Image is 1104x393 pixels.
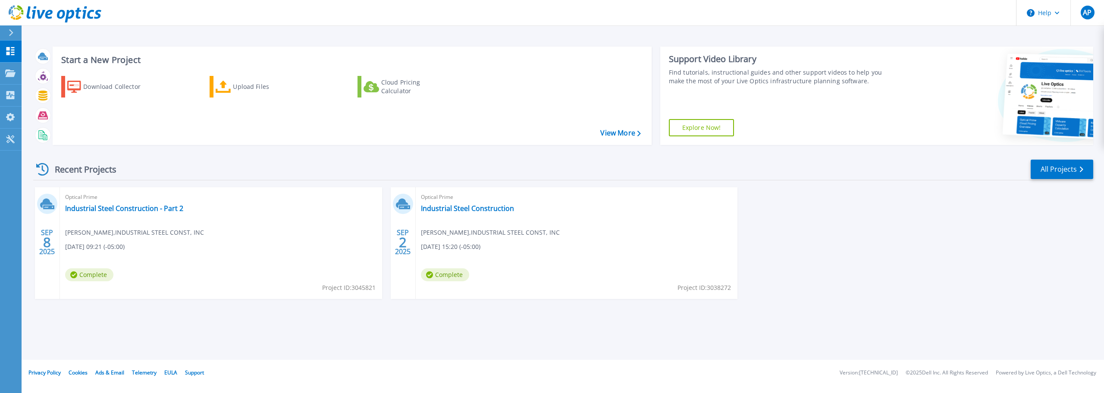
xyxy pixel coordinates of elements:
span: Complete [421,268,469,281]
div: Cloud Pricing Calculator [381,78,450,95]
span: AP [1083,9,1091,16]
span: [PERSON_NAME] , INDUSTRIAL STEEL CONST, INC [65,228,204,237]
span: 2 [399,239,407,246]
span: [DATE] 15:20 (-05:00) [421,242,480,252]
h3: Start a New Project [61,55,640,65]
a: EULA [164,369,177,376]
li: Powered by Live Optics, a Dell Technology [996,370,1096,376]
a: View More [600,129,640,137]
a: Download Collector [61,76,157,97]
a: Industrial Steel Construction - Part 2 [65,204,183,213]
span: [PERSON_NAME] , INDUSTRIAL STEEL CONST, INC [421,228,560,237]
a: Privacy Policy [28,369,61,376]
a: Industrial Steel Construction [421,204,514,213]
div: Download Collector [83,78,152,95]
a: Support [185,369,204,376]
div: SEP 2025 [395,226,411,258]
span: Complete [65,268,113,281]
a: Ads & Email [95,369,124,376]
a: Telemetry [132,369,157,376]
div: Recent Projects [33,159,128,180]
span: [DATE] 09:21 (-05:00) [65,242,125,252]
span: Optical Prime [65,192,377,202]
a: Upload Files [210,76,306,97]
li: Version: [TECHNICAL_ID] [840,370,898,376]
div: SEP 2025 [39,226,55,258]
a: Explore Now! [669,119,734,136]
div: Support Video Library [669,53,893,65]
div: Find tutorials, instructional guides and other support videos to help you make the most of your L... [669,68,893,85]
span: Optical Prime [421,192,733,202]
a: Cloud Pricing Calculator [358,76,454,97]
a: Cookies [69,369,88,376]
li: © 2025 Dell Inc. All Rights Reserved [906,370,988,376]
span: 8 [43,239,51,246]
div: Upload Files [233,78,302,95]
a: All Projects [1031,160,1093,179]
span: Project ID: 3038272 [677,283,731,292]
span: Project ID: 3045821 [322,283,376,292]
